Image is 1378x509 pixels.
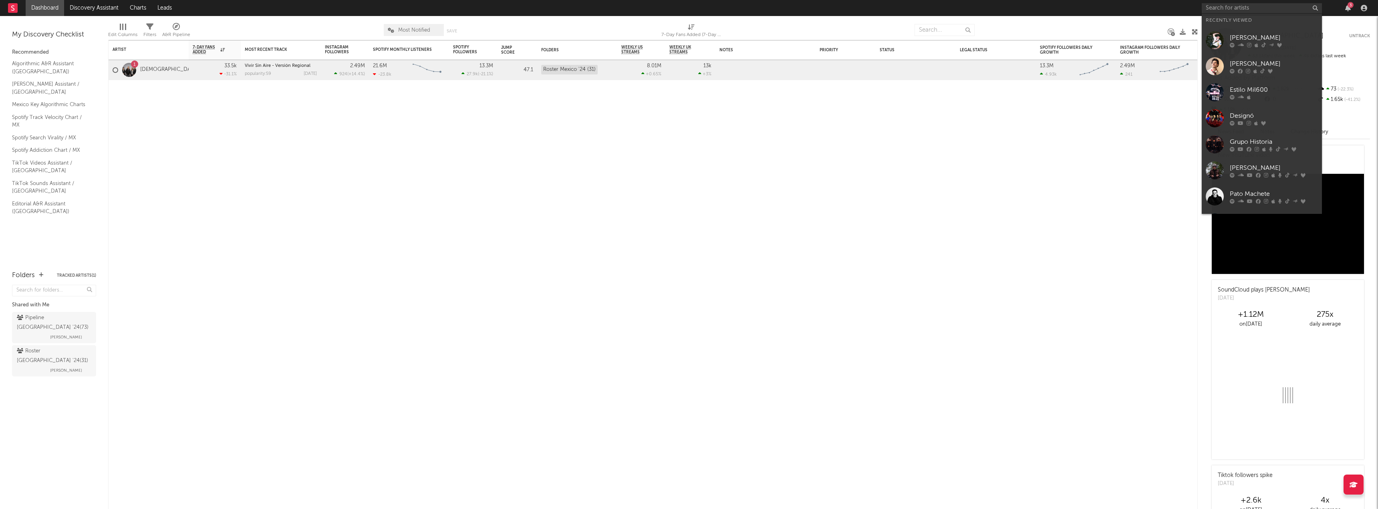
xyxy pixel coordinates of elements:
[1218,471,1273,480] div: Tiktok followers spike
[880,48,932,52] div: Status
[447,29,457,33] button: Save
[12,100,88,109] a: Mexico Key Algorithmic Charts
[12,159,88,175] a: TikTok Videos Assistant / [GEOGRAPHIC_DATA]
[12,80,88,96] a: [PERSON_NAME] Assistant / [GEOGRAPHIC_DATA]
[224,63,237,68] div: 33.5k
[1218,480,1273,488] div: [DATE]
[453,45,481,54] div: Spotify Followers
[1288,320,1362,329] div: daily average
[1230,59,1318,68] div: [PERSON_NAME]
[1230,137,1318,147] div: Grupo Historia
[501,45,521,55] div: Jump Score
[661,30,721,40] div: 7-Day Fans Added (7-Day Fans Added)
[501,65,533,75] div: 47.1
[373,72,391,77] div: -23.8k
[12,199,88,216] a: Editorial A&R Assistant ([GEOGRAPHIC_DATA])
[17,313,89,332] div: Pipeline [GEOGRAPHIC_DATA] '24 ( 73 )
[1317,84,1370,95] div: 73
[1343,98,1360,102] span: -41.2 %
[1040,63,1054,68] div: 13.3M
[1345,5,1351,11] button: 3
[820,48,852,52] div: Priority
[245,72,271,76] div: popularity: 59
[325,45,353,54] div: Instagram Followers
[245,64,310,68] a: Vivir Sin Aire - Versión Regional
[12,285,96,296] input: Search for folders...
[50,366,82,375] span: [PERSON_NAME]
[12,30,96,40] div: My Discovery Checklist
[641,71,661,76] div: +0.65 %
[1230,189,1318,199] div: Pato Machete
[1120,63,1135,68] div: 2.49M
[334,71,365,76] div: ( )
[1202,131,1322,157] a: Grupo Historia
[12,271,35,280] div: Folders
[17,346,89,366] div: Roster [GEOGRAPHIC_DATA] '24 ( 31 )
[339,72,347,76] span: 924
[1218,286,1310,294] div: SoundCloud plays [PERSON_NAME]
[1214,496,1288,505] div: +2.6k
[1202,27,1322,53] a: [PERSON_NAME]
[373,47,433,52] div: Spotify Monthly Listeners
[1230,33,1318,42] div: [PERSON_NAME]
[1202,3,1322,13] input: Search for artists
[12,59,88,76] a: Algorithmic A&R Assistant ([GEOGRAPHIC_DATA])
[12,113,88,129] a: Spotify Track Velocity Chart / MX
[915,24,975,36] input: Search...
[1288,496,1362,505] div: 4 x
[621,45,649,54] span: Weekly US Streams
[245,64,317,68] div: Vivir Sin Aire - Versión Regional
[1218,294,1310,302] div: [DATE]
[349,72,364,76] span: +14.4 %
[661,20,721,43] div: 7-Day Fans Added (7-Day Fans Added)
[373,63,387,68] div: 21.6M
[1206,16,1318,25] div: Recently Viewed
[108,20,137,43] div: Edit Columns
[12,312,96,343] a: Pipeline [GEOGRAPHIC_DATA] '24(73)[PERSON_NAME]
[57,274,96,278] button: Tracked Artists(1)
[1348,2,1354,8] div: 3
[698,71,711,76] div: +3 %
[1230,85,1318,95] div: Estilo Mil600
[1288,310,1362,320] div: 275 x
[541,65,598,74] div: Roster Mexico '24 (31)
[1040,45,1100,55] div: Spotify Followers Daily Growth
[143,30,156,40] div: Filters
[12,300,96,310] div: Shared with Me
[162,30,190,40] div: A&R Pipeline
[193,45,218,54] span: 7-Day Fans Added
[108,30,137,40] div: Edit Columns
[409,60,445,80] svg: Chart title
[220,71,237,76] div: -31.1 %
[140,66,199,73] a: [DEMOGRAPHIC_DATA]
[12,48,96,57] div: Recommended
[1202,209,1322,235] a: [PERSON_NAME]
[669,45,699,54] span: Weekly UK Streams
[541,48,601,52] div: Folders
[12,146,88,155] a: Spotify Addiction Chart / MX
[960,48,1012,52] div: Legal Status
[461,71,493,76] div: ( )
[1214,310,1288,320] div: +1.12M
[1202,183,1322,209] a: Pato Machete
[1214,320,1288,329] div: on [DATE]
[467,72,478,76] span: 27.9k
[1230,111,1318,121] div: Designó
[50,332,82,342] span: [PERSON_NAME]
[350,63,365,68] div: 2.49M
[1076,60,1112,80] svg: Chart title
[1349,32,1370,40] button: Untrack
[143,20,156,43] div: Filters
[1230,163,1318,173] div: [PERSON_NAME]
[719,48,800,52] div: Notes
[1120,72,1132,77] div: 241
[12,133,88,142] a: Spotify Search Virality / MX
[1202,105,1322,131] a: Designó
[1120,45,1180,55] div: Instagram Followers Daily Growth
[304,72,317,76] div: [DATE]
[1202,157,1322,183] a: [PERSON_NAME]
[113,47,173,52] div: Artist
[479,72,492,76] span: -21.1 %
[12,179,88,195] a: TikTok Sounds Assistant / [GEOGRAPHIC_DATA]
[1336,87,1354,92] span: -22.3 %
